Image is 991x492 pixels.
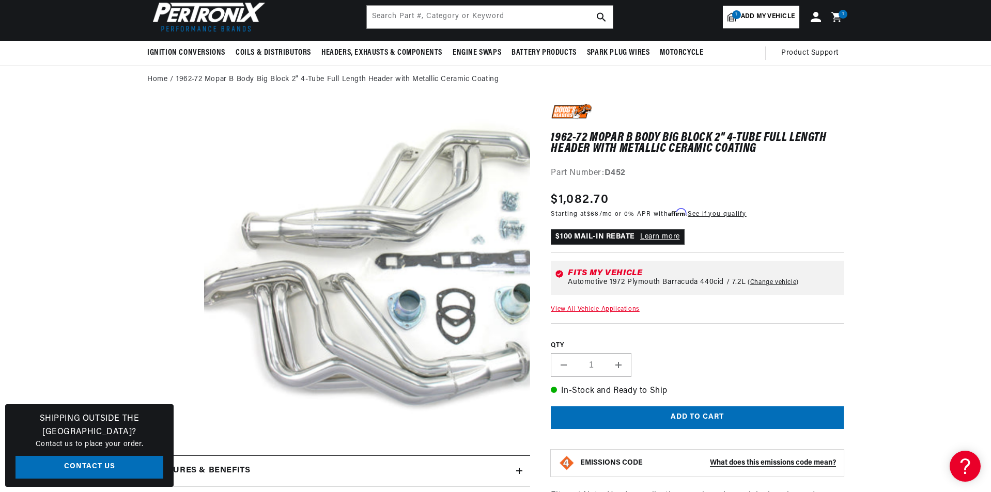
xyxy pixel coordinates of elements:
[236,47,311,58] span: Coils & Distributors
[512,47,577,58] span: Battery Products
[152,464,250,478] h2: Features & Benefits
[559,455,575,471] img: Emissions code
[660,47,703,58] span: Motorcycle
[842,10,844,19] span: 1
[316,41,447,65] summary: Headers, Exhausts & Components
[580,458,836,468] button: EMISSIONS CODEWhat does this emissions code mean?
[582,41,655,65] summary: Spark Plug Wires
[453,47,501,58] span: Engine Swaps
[781,47,839,59] span: Product Support
[732,10,741,19] span: 1
[741,12,795,22] span: Add my vehicle
[147,456,530,486] summary: Features & Benefits
[16,456,163,479] a: Contact Us
[551,341,844,350] label: QTY
[147,41,230,65] summary: Ignition Conversions
[506,41,582,65] summary: Battery Products
[655,41,708,65] summary: Motorcycle
[447,41,506,65] summary: Engine Swaps
[176,74,499,85] a: 1962-72 Mopar B Body Big Block 2" 4-Tube Full Length Header with Metallic Ceramic Coating
[551,306,639,312] a: View All Vehicle Applications
[147,74,844,85] nav: breadcrumbs
[688,211,746,217] a: See if you qualify - Learn more about Affirm Financing (opens in modal)
[587,211,599,217] span: $68
[580,459,643,467] strong: EMISSIONS CODE
[16,439,163,450] p: Contact us to place your order.
[16,412,163,439] h3: Shipping Outside the [GEOGRAPHIC_DATA]?
[551,406,844,430] button: Add to cart
[321,47,442,58] span: Headers, Exhausts & Components
[668,209,686,216] span: Affirm
[551,191,609,209] span: $1,082.70
[640,233,680,241] a: Learn more
[367,6,613,28] input: Search Part #, Category or Keyword
[551,133,844,154] h1: 1962-72 Mopar B Body Big Block 2" 4-Tube Full Length Header with Metallic Ceramic Coating
[568,278,746,287] span: Automotive 1972 Plymouth Barracuda 440cid / 7.2L
[147,104,530,435] media-gallery: Gallery Viewer
[605,169,626,177] strong: D452
[147,74,167,85] a: Home
[781,41,844,66] summary: Product Support
[568,269,840,277] div: Fits my vehicle
[723,6,799,28] a: 1Add my vehicle
[710,459,836,467] strong: What does this emissions code mean?
[748,278,799,287] a: Change vehicle
[230,41,316,65] summary: Coils & Distributors
[551,385,844,398] p: In-Stock and Ready to Ship
[551,209,746,219] p: Starting at /mo or 0% APR with .
[147,47,225,58] span: Ignition Conversions
[587,47,650,58] span: Spark Plug Wires
[590,6,613,28] button: search button
[551,167,844,180] div: Part Number:
[551,229,684,245] p: $100 MAIL-IN REBATE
